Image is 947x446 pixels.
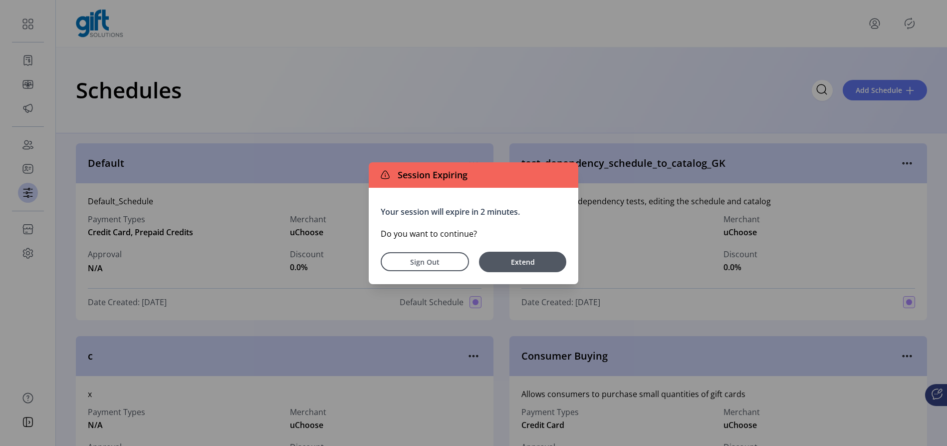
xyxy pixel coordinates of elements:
p: Your session will expire in 2 minutes. [381,206,566,218]
button: Sign Out [381,252,469,271]
span: Extend [484,257,561,267]
p: Do you want to continue? [381,228,566,240]
span: Session Expiring [394,168,468,182]
span: Sign Out [394,257,456,267]
button: Extend [479,252,566,272]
